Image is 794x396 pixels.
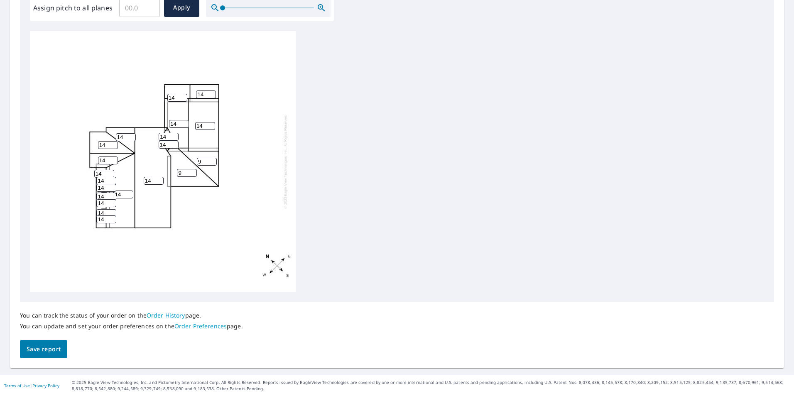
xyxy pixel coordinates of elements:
p: You can track the status of your order on the page. [20,312,243,319]
a: Terms of Use [4,383,30,389]
span: Apply [171,2,193,13]
span: Save report [27,344,61,354]
label: Assign pitch to all planes [33,3,113,13]
button: Save report [20,340,67,359]
p: © 2025 Eagle View Technologies, Inc. and Pictometry International Corp. All Rights Reserved. Repo... [72,379,790,392]
a: Privacy Policy [32,383,59,389]
p: | [4,383,59,388]
a: Order Preferences [174,322,227,330]
p: You can update and set your order preferences on the page. [20,323,243,330]
a: Order History [147,311,185,319]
